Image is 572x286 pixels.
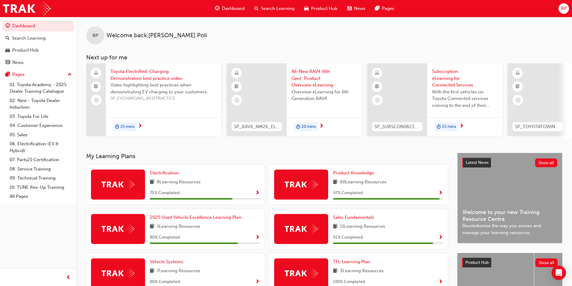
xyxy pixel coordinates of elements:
a: Product Knowledge [333,170,376,176]
span: BP [561,5,567,12]
span: Search Learning [261,5,295,12]
span: 7 Learning Resources [157,267,200,275]
span: learningRecordVerb_NONE-icon [94,98,99,103]
span: Video highlighting best practices when demonstrating EV charging to your customers. [110,82,216,95]
span: learningRecordVerb_NONE-icon [515,98,521,103]
span: 3 Learning Resources [340,267,384,275]
span: SP_RAV4_NM26_EL01 [234,123,280,130]
a: 03. Toyota For Life [7,112,74,121]
span: learningRecordVerb_NONE-icon [234,98,240,103]
span: news-icon [5,60,10,65]
img: Trak [101,269,135,278]
span: Sales Fundamentals [333,215,374,220]
a: 04. Customer Experience [7,121,74,130]
span: SP_EVCHARGING_BESTPRACTICE [110,95,216,102]
span: SP_TOYOTATOWING_0424 [515,123,561,130]
a: TFL Learning Plan [333,258,373,265]
a: Product Hub [2,45,74,56]
span: 8 Learning Resources [157,179,201,186]
img: Trak [285,224,318,233]
a: 08. Service Training [7,164,74,174]
a: 10. TUNE Rev-Up Training [7,183,74,192]
button: Show Progress [438,278,443,286]
span: Show Progress [438,279,443,285]
span: car-icon [304,5,309,12]
div: Product Hub [12,47,39,54]
span: Show Progress [255,191,260,196]
h3: My Learning Plans [86,153,448,160]
span: book-icon [333,179,337,186]
button: Show Progress [438,234,443,241]
a: Latest NewsShow allWelcome to your new Training Resource CentreRevolutionise the way you access a... [457,153,562,243]
span: laptop-icon [94,69,98,77]
span: next-icon [138,124,142,129]
a: SP_RAV4_NM26_EL01All-New RAV4 (6th Gen): Product Overview eLearningOverview eLearning for 6th Gen... [227,63,362,136]
span: prev-icon [66,274,71,281]
a: Latest NewsShow all [462,158,557,167]
img: Trak [3,2,51,15]
h3: Next up for me [77,54,572,61]
button: Show all [535,258,558,267]
button: BP [558,3,569,14]
span: Pages [382,5,394,12]
span: News [354,5,365,12]
span: book-icon [150,179,154,186]
a: SP_SUBSCON0823_ELSubscription eLearning for Connected ServicesWith the first vehicles on Toyota C... [367,63,502,136]
span: Product Knowledge [333,170,374,176]
span: 60 Learning Resources [340,179,386,186]
a: news-iconNews [342,2,370,15]
span: duration-icon [296,123,300,131]
span: 97 % Completed [333,190,363,197]
button: Show Progress [255,278,260,286]
span: BP [92,32,98,39]
span: 5 Learning Resources [157,223,200,230]
span: 91 % Completed [333,234,363,241]
span: With the first vehicles on Toyota Connected services coming to the end of their complimentary per... [432,89,498,109]
span: book-icon [333,267,337,275]
button: Pages [2,69,74,80]
span: All-New RAV4 (6th Gen): Product Overview eLearning [292,68,357,89]
span: search-icon [5,36,10,41]
span: news-icon [347,5,352,12]
div: News [12,59,24,66]
span: pages-icon [375,5,380,12]
span: Product Hub [465,260,489,265]
span: Show Progress [255,279,260,285]
span: Overview eLearning for 6th Generation RAV4 [292,89,357,102]
a: Search Learning [2,33,74,44]
span: guage-icon [215,5,219,12]
span: booktick-icon [375,83,379,91]
span: 75 % Completed [150,190,180,197]
a: All Pages [7,192,74,201]
a: 07. Parts21 Certification [7,155,74,164]
span: Toyota Electrified: Charging Demonstration best practice video [110,68,216,82]
span: book-icon [333,223,337,230]
a: 01. Toyota Academy - 2025 Dealer Training Catalogue [7,80,74,96]
span: Vehicle Systems [150,259,183,264]
span: car-icon [5,48,10,53]
span: Show Progress [438,235,443,240]
a: guage-iconDashboard [210,2,250,15]
span: Revolutionise the way you access and manage your learning resources. [462,222,557,236]
a: Sales Fundamentals [333,214,377,221]
a: car-iconProduct Hub [299,2,342,15]
span: SP_SUBSCON0823_EL [374,123,420,130]
span: 11 Learning Resources [340,223,385,230]
span: Subscription eLearning for Connected Services [432,68,498,89]
span: book-icon [150,267,154,275]
span: pages-icon [5,72,10,77]
a: 06. Electrification (EV & Hybrid) [7,139,74,155]
span: 15 mins [442,123,456,130]
span: Welcome back , [PERSON_NAME] Poli [107,32,207,39]
button: Show Progress [438,189,443,197]
a: 05. Sales [7,130,74,140]
span: 20 mins [301,123,316,130]
img: Trak [101,180,135,189]
span: book-icon [150,223,154,230]
span: booktick-icon [94,83,98,91]
a: 2025 Used Vehicle Excellence Learning Plan [150,214,244,221]
span: Show Progress [255,235,260,240]
button: Show Progress [255,189,260,197]
span: Product Hub [311,5,337,12]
